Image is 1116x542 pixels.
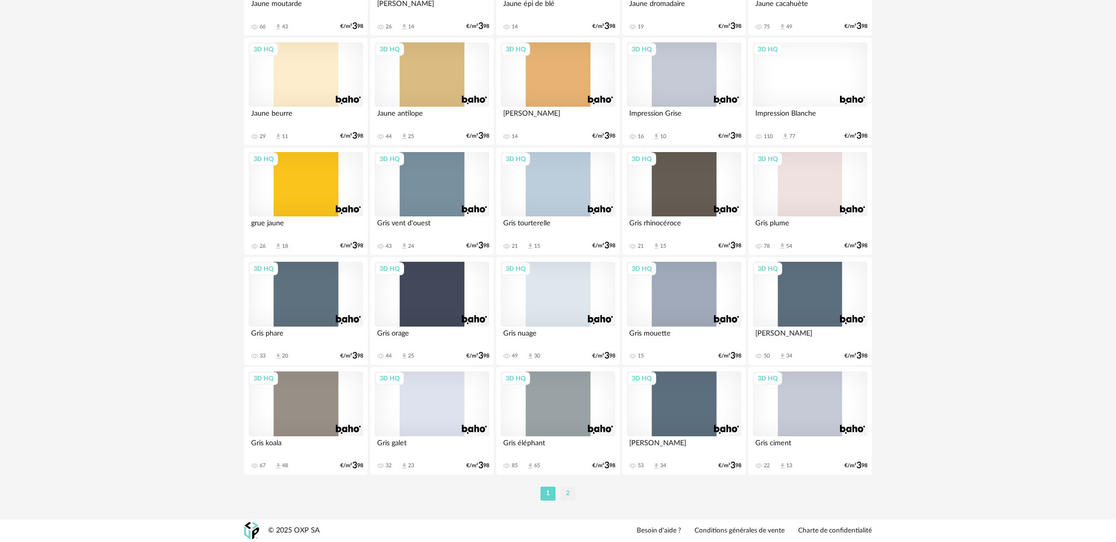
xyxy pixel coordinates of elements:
[375,107,489,127] div: Jaune antilope
[844,23,867,30] div: €/m² 98
[496,257,620,365] a: 3D HQ Gris nuage 49 Download icon 30 €/m²398
[260,353,266,360] div: 33
[622,148,746,255] a: 3D HQ Gris rhinocéroce 21 Download icon 15 €/m²398
[638,133,644,140] div: 16
[660,462,666,469] div: 34
[501,436,615,456] div: Gris éléphant
[352,353,357,360] span: 3
[748,257,872,365] a: 3D HQ [PERSON_NAME] 50 Download icon 34 €/m²398
[375,327,489,347] div: Gris orage
[753,216,867,236] div: Gris plume
[604,242,609,249] span: 3
[466,23,489,30] div: €/m² 98
[604,353,609,360] span: 3
[352,462,357,469] span: 3
[622,257,746,365] a: 3D HQ Gris mouette 15 €/m²398
[340,462,363,469] div: €/m² 98
[386,462,392,469] div: 32
[627,43,656,56] div: 3D HQ
[627,327,741,347] div: Gris mouette
[275,353,282,360] span: Download icon
[375,262,404,275] div: 3D HQ
[764,23,770,30] div: 75
[501,216,615,236] div: Gris tourterelle
[340,133,363,140] div: €/m² 98
[534,462,540,469] div: 65
[275,462,282,470] span: Download icon
[856,242,861,249] span: 3
[478,133,483,140] span: 3
[352,242,357,249] span: 3
[340,242,363,249] div: €/m² 98
[604,23,609,30] span: 3
[408,133,414,140] div: 25
[786,353,792,360] div: 34
[408,462,414,469] div: 23
[627,262,656,275] div: 3D HQ
[527,462,534,470] span: Download icon
[282,243,288,250] div: 18
[352,23,357,30] span: 3
[282,353,288,360] div: 20
[466,353,489,360] div: €/m² 98
[249,327,363,347] div: Gris phare
[638,462,644,469] div: 53
[730,462,735,469] span: 3
[779,242,786,250] span: Download icon
[401,242,408,250] span: Download icon
[856,462,861,469] span: 3
[501,107,615,127] div: [PERSON_NAME]
[730,133,735,140] span: 3
[401,353,408,360] span: Download icon
[627,216,741,236] div: Gris rhinocéroce
[408,23,414,30] div: 14
[604,462,609,469] span: 3
[260,23,266,30] div: 66
[730,242,735,249] span: 3
[856,133,861,140] span: 3
[501,372,530,385] div: 3D HQ
[501,43,530,56] div: 3D HQ
[249,372,278,385] div: 3D HQ
[478,242,483,249] span: 3
[244,148,368,255] a: 3D HQ grue jaune 26 Download icon 18 €/m²398
[496,38,620,146] a: 3D HQ [PERSON_NAME] 14 €/m²398
[592,242,615,249] div: €/m² 98
[370,38,494,146] a: 3D HQ Jaune antilope 44 Download icon 25 €/m²398
[782,133,789,140] span: Download icon
[592,23,615,30] div: €/m² 98
[401,133,408,140] span: Download icon
[249,43,278,56] div: 3D HQ
[275,242,282,250] span: Download icon
[260,462,266,469] div: 67
[501,327,615,347] div: Gris nuage
[534,353,540,360] div: 30
[844,353,867,360] div: €/m² 98
[695,527,785,536] a: Conditions générales de vente
[789,133,795,140] div: 77
[386,133,392,140] div: 44
[527,353,534,360] span: Download icon
[244,522,259,540] img: OXP
[844,462,867,469] div: €/m² 98
[386,23,392,30] div: 26
[730,353,735,360] span: 3
[527,242,534,250] span: Download icon
[764,462,770,469] div: 22
[753,107,867,127] div: Impression Blanche
[249,436,363,456] div: Gris koala
[244,38,368,146] a: 3D HQ Jaune beurre 29 Download icon 11 €/m²398
[244,367,368,475] a: 3D HQ Gris koala 67 Download icon 48 €/m²398
[753,327,867,347] div: [PERSON_NAME]
[660,133,666,140] div: 10
[622,38,746,146] a: 3D HQ Impression Grise 16 Download icon 10 €/m²398
[496,148,620,255] a: 3D HQ Gris tourterelle 21 Download icon 15 €/m²398
[653,242,660,250] span: Download icon
[560,487,575,501] li: 2
[627,153,656,166] div: 3D HQ
[856,23,861,30] span: 3
[249,153,278,166] div: 3D HQ
[753,262,782,275] div: 3D HQ
[638,243,644,250] div: 21
[282,462,288,469] div: 48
